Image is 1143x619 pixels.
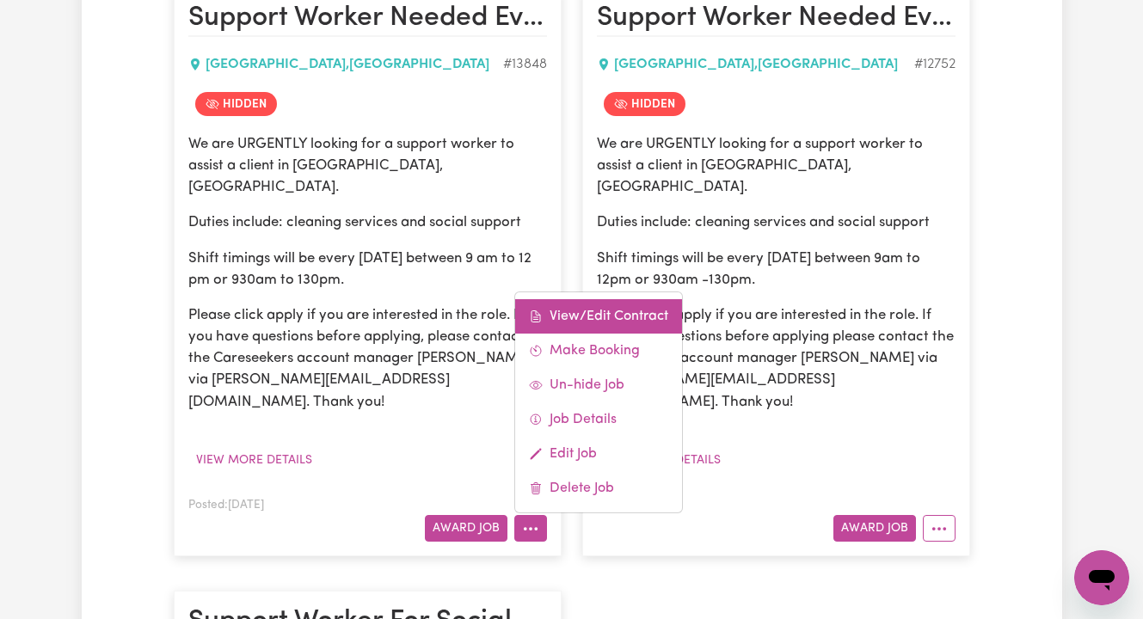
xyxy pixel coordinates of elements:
a: Make Booking [515,334,682,368]
button: More options [923,515,956,542]
h2: Support Worker Needed Every Wednesday In Port Lincoln, South Australia [188,2,547,36]
div: Job ID #13848 [503,54,547,75]
a: View/Edit Contract [515,299,682,334]
p: Duties include: cleaning services and social support [597,211,956,233]
div: [GEOGRAPHIC_DATA] , [GEOGRAPHIC_DATA] [188,54,503,75]
a: Job Details [515,402,682,437]
a: Edit Job [515,437,682,471]
h2: Support Worker Needed Every Wednesday For Social Companionship - Port Lincoln, South Australia [597,2,956,36]
a: Un-hide Job [515,368,682,402]
button: More options [514,515,547,542]
span: Job is hidden [604,92,685,116]
p: Shift timings will be every [DATE] between 9 am to 12 pm or 930am to 130pm. [188,248,547,291]
button: Award Job [425,515,507,542]
span: Posted: [DATE] [188,499,264,511]
p: Please click apply if you are interested in the role. If you have questions before applying pleas... [597,304,956,413]
button: View more details [188,447,320,474]
iframe: Button to launch messaging window [1074,550,1129,605]
p: We are URGENTLY looking for a support worker to assist a client in [GEOGRAPHIC_DATA], [GEOGRAPHIC... [597,133,956,199]
p: We are URGENTLY looking for a support worker to assist a client in [GEOGRAPHIC_DATA], [GEOGRAPHIC... [188,133,547,199]
p: Duties include: cleaning services and social support [188,211,547,233]
span: Job is hidden [195,92,277,116]
button: Award Job [833,515,916,542]
p: Please click apply if you are interested in the role. If you have questions before applying, plea... [188,304,547,413]
a: Delete Job [515,471,682,506]
div: [GEOGRAPHIC_DATA] , [GEOGRAPHIC_DATA] [597,54,914,75]
div: More options [514,291,683,513]
div: Job ID #12752 [914,54,956,75]
p: Shift timings will be every [DATE] between 9am to 12pm or 930am -130pm. [597,248,956,291]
